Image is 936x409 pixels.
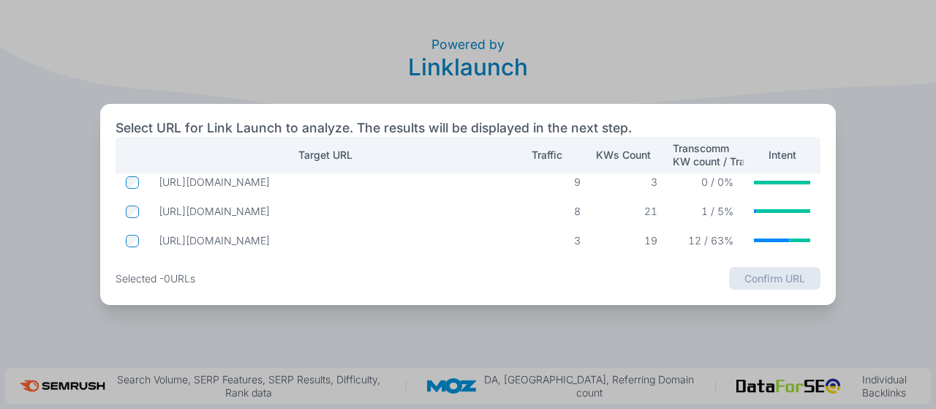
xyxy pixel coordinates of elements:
[678,205,734,218] p: 1 / 5%
[159,176,504,189] p: https://rootvitalityhealth.com/blogs/news/can-i-take-colostrum-and-collagen-together
[729,267,820,290] button: Confirm URL
[159,205,504,218] p: https://rootvitalityhealth.com/blogs/news/do-collagen-peptides-cause-constipation
[601,205,657,218] p: 21
[532,149,562,162] p: Traffic
[524,176,581,189] p: 9
[159,234,504,247] p: https://rootvitalityhealth.com/blogs/news/collagen-vs-colostrum-which-supplement-fits-your-health...
[601,234,657,247] p: 19
[601,176,657,189] p: 3
[524,234,581,247] p: 3
[298,149,352,162] p: Target URL
[116,272,195,285] p: Selected - 0 URLs
[524,205,581,218] p: 8
[116,119,632,138] h2: Select URL for Link Launch to analyze. The results will be displayed in the next step.
[678,234,734,247] p: 12 / 63%
[769,149,796,162] p: Intent
[596,149,651,162] p: KWs Count
[673,142,760,168] p: Transcomm KW count / Traffic
[678,176,734,189] p: 0 / 0%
